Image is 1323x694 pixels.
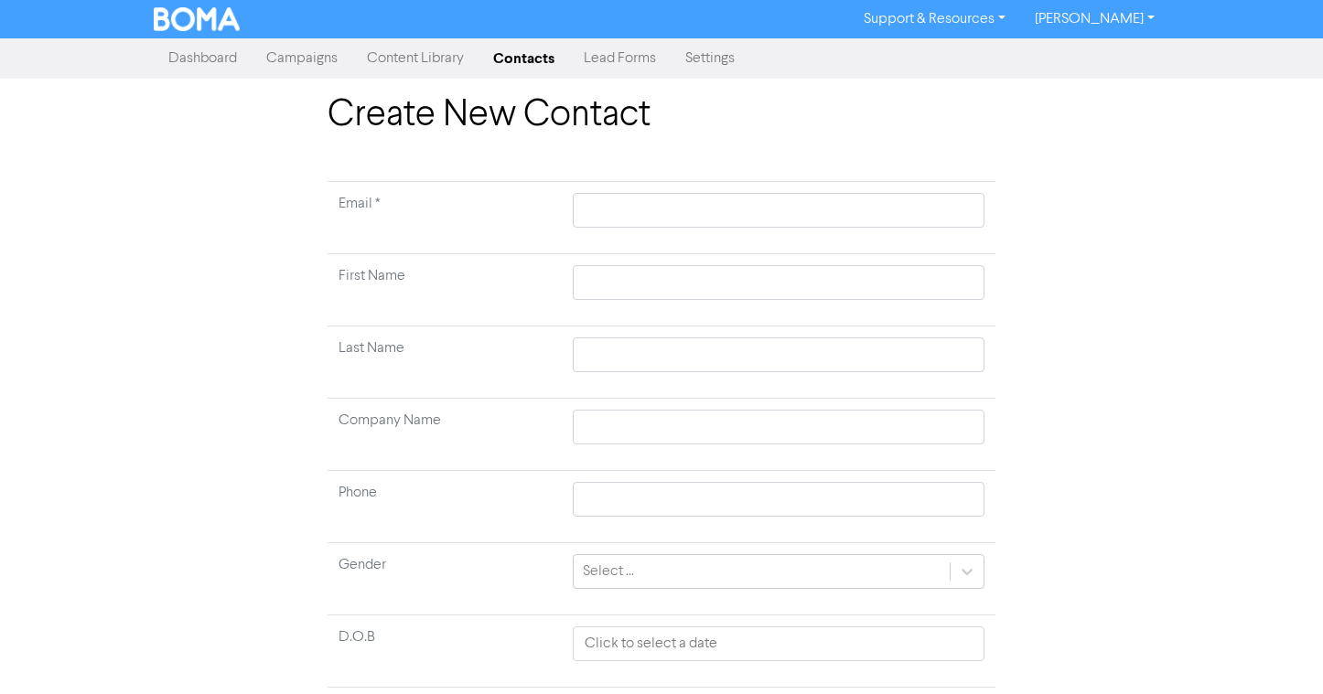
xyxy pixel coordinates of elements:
td: Last Name [328,326,562,399]
div: Select ... [583,561,634,582]
a: Campaigns [252,40,352,77]
a: [PERSON_NAME] [1020,5,1169,34]
input: Click to select a date [573,626,984,661]
td: Company Name [328,399,562,471]
td: Gender [328,543,562,615]
td: D.O.B [328,615,562,688]
a: Settings [671,40,749,77]
a: Contacts [479,40,569,77]
a: Dashboard [154,40,252,77]
a: Content Library [352,40,479,77]
td: First Name [328,254,562,326]
a: Support & Resources [849,5,1020,34]
td: Phone [328,471,562,543]
a: Lead Forms [569,40,671,77]
h1: Create New Contact [328,93,995,137]
td: Required [328,182,562,254]
img: BOMA Logo [154,7,240,31]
